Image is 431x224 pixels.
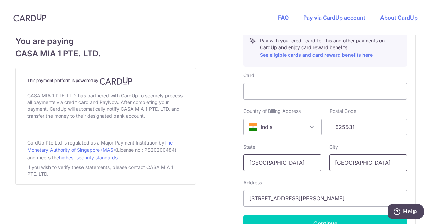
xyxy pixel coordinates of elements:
div: CardUp Pte Ltd is regulated as a Major Payment Institution by (License no.: PS20200484) and meets... [27,137,184,163]
iframe: Opens a widget where you can find more information [388,204,424,221]
label: City [329,143,338,150]
a: See eligible cards and card reward benefits here [260,52,373,58]
label: Postal Code [330,108,356,115]
img: CardUp [13,13,46,22]
label: Address [243,179,262,186]
a: highest security standards [59,155,118,160]
div: If you wish to verify these statements, please contact CASA MIA 1 PTE. LTD.. [27,163,184,179]
span: India [243,119,321,135]
span: You are paying [15,35,196,47]
h4: This payment platform is powered by [27,77,184,85]
label: Card [243,72,254,79]
a: Pay via CardUp account [303,14,365,21]
span: CASA MIA 1 PTE. LTD. [15,47,196,60]
a: About CardUp [380,14,418,21]
img: CardUp [100,77,133,85]
label: Country of Billing Address [243,108,301,115]
a: FAQ [278,14,289,21]
div: CASA MIA 1 PTE. LTD. has partnered with CardUp to securely process all payments via credit card a... [27,91,184,121]
iframe: Secure card payment input frame [249,87,401,95]
p: Pay with your credit card for this and other payments on CardUp and enjoy card reward benefits. [260,37,401,59]
span: India [244,119,321,135]
input: Example 123456 [330,119,407,135]
label: State [243,143,255,150]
